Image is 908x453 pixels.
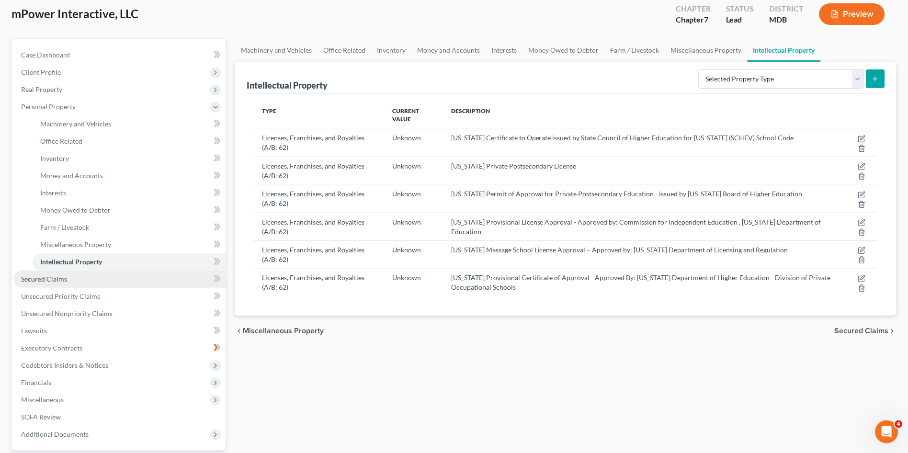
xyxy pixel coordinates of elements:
[13,322,226,340] a: Lawsuits
[665,39,748,62] a: Miscellaneous Property
[21,102,76,111] span: Personal Property
[770,3,804,14] div: District
[33,184,226,202] a: Interests
[40,223,89,231] span: Farm / Livestock
[21,309,113,317] span: Unsecured Nonpriority Claims
[443,269,841,296] td: [US_STATE] Provisional Certificate of Approval - Approved By: [US_STATE] Department of Higher Edu...
[895,420,903,428] span: 4
[13,46,226,64] a: Case Dashboard
[371,39,411,62] a: Inventory
[33,115,226,133] a: Machinery and Vehicles
[443,213,841,240] td: [US_STATE] Provisional License Approval - Approved by: Commission for Independent Education , [US...
[385,157,443,185] td: Unknown
[40,240,111,249] span: Miscellaneous Property
[443,185,841,213] td: [US_STATE] Permit of Approval for Private Postsecondary Education - issued by [US_STATE] Board of...
[486,39,523,62] a: Interests
[676,3,711,14] div: Chapter
[605,39,665,62] a: Farm / Livestock
[11,7,138,21] span: mPower Interactive, LLC
[835,327,889,335] span: Secured Claims
[254,157,385,185] td: Licenses, Franchises, and Royalties (A/B: 62)
[726,14,754,25] div: Lead
[33,253,226,271] a: Intellectual Property
[770,14,804,25] div: MDB
[318,39,371,62] a: Office Related
[254,185,385,213] td: Licenses, Franchises, and Royalties (A/B: 62)
[443,102,841,129] th: Description
[40,189,66,197] span: Interests
[385,269,443,296] td: Unknown
[243,327,324,335] span: Miscellaneous Property
[254,213,385,240] td: Licenses, Franchises, and Royalties (A/B: 62)
[33,202,226,219] a: Money Owed to Debtor
[235,327,243,335] i: chevron_left
[40,171,103,180] span: Money and Accounts
[40,120,111,128] span: Machinery and Vehicles
[385,185,443,213] td: Unknown
[726,3,754,14] div: Status
[40,137,82,145] span: Office Related
[40,206,111,214] span: Money Owed to Debtor
[13,408,226,426] a: SOFA Review
[385,213,443,240] td: Unknown
[875,420,898,443] iframe: Intercom live chat
[411,39,486,62] a: Money and Accounts
[21,51,70,59] span: Case Dashboard
[21,413,61,421] span: SOFA Review
[21,361,108,369] span: Codebtors Insiders & Notices
[21,396,64,404] span: Miscellaneous
[40,154,69,162] span: Inventory
[254,269,385,296] td: Licenses, Franchises, and Royalties (A/B: 62)
[13,271,226,288] a: Secured Claims
[21,327,47,335] span: Lawsuits
[443,129,841,157] td: [US_STATE] Certificate to Operate issued by State Council of Higher Education for [US_STATE] (SCH...
[33,219,226,236] a: Farm / Livestock
[21,85,62,93] span: Real Property
[443,241,841,269] td: [US_STATE] Massage School License Approval – Approved by: [US_STATE] Department of Licensing and ...
[385,241,443,269] td: Unknown
[385,102,443,129] th: Current Value
[385,129,443,157] td: Unknown
[235,327,324,335] button: chevron_left Miscellaneous Property
[13,305,226,322] a: Unsecured Nonpriority Claims
[889,327,897,335] i: chevron_right
[254,129,385,157] td: Licenses, Franchises, and Royalties (A/B: 62)
[21,430,89,438] span: Additional Documents
[33,167,226,184] a: Money and Accounts
[704,15,708,24] span: 7
[254,102,385,129] th: Type
[13,288,226,305] a: Unsecured Priority Claims
[13,340,226,357] a: Executory Contracts
[21,344,82,352] span: Executory Contracts
[748,39,821,62] a: Intellectual Property
[235,39,318,62] a: Machinery and Vehicles
[523,39,605,62] a: Money Owed to Debtor
[21,275,67,283] span: Secured Claims
[21,292,100,300] span: Unsecured Priority Claims
[21,68,61,76] span: Client Profile
[443,157,841,185] td: [US_STATE] Private Postsecondary License
[33,133,226,150] a: Office Related
[254,241,385,269] td: Licenses, Franchises, and Royalties (A/B: 62)
[33,236,226,253] a: Miscellaneous Property
[21,378,51,386] span: Financials
[835,327,897,335] button: Secured Claims chevron_right
[40,258,102,266] span: Intellectual Property
[819,3,885,25] button: Preview
[676,14,711,25] div: Chapter
[247,79,328,91] div: Intellectual Property
[33,150,226,167] a: Inventory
